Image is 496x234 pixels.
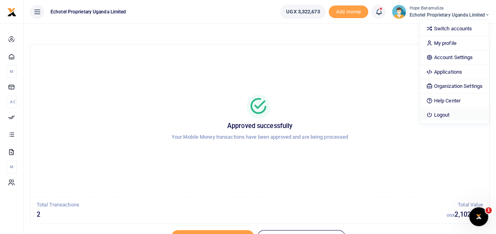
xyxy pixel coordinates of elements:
span: Echotel Proprietary Uganda Limited [409,11,490,19]
a: profile-user Hope Batamuliza Echotel Proprietary Uganda Limited [392,5,490,19]
span: Echotel Proprietary Uganda Limited [47,8,129,15]
img: profile-user [392,5,406,19]
li: M [6,65,17,78]
small: Hope Batamuliza [409,5,490,12]
img: logo-small [7,7,17,17]
a: UGX 3,322,673 [280,5,326,19]
span: 1 [485,207,492,214]
a: Applications [419,67,489,78]
li: Toup your wallet [329,6,368,19]
a: Organization Settings [419,81,489,92]
li: Ac [6,95,17,108]
span: UGX 3,322,673 [286,8,320,16]
h5: 2 [37,211,447,219]
p: Total Value [447,201,483,209]
li: M [6,160,17,173]
p: Total Transactions [37,201,447,209]
a: Logout [419,110,489,121]
iframe: Intercom live chat [469,207,488,226]
a: Add money [329,8,368,14]
a: My profile [419,38,489,49]
a: Account Settings [419,52,489,63]
small: UGX [447,213,455,217]
a: Switch accounts [419,23,489,34]
li: Wallet ballance [277,5,329,19]
h5: Approved successfully [40,122,480,130]
span: Add money [329,6,368,19]
a: logo-small logo-large logo-large [7,9,17,15]
p: Your Mobile Money transactions have been approved and are being processed [40,133,480,141]
h5: 2,102,425 [447,211,483,219]
a: Help Center [419,95,489,106]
